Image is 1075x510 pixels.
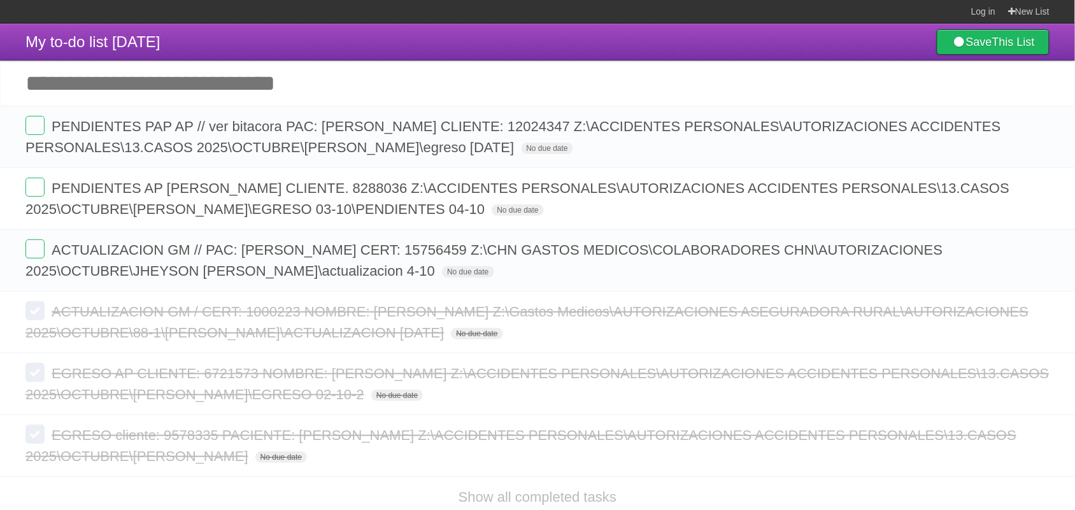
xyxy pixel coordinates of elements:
span: ACTUALIZACION GM / CERT: 1000223 NOMBRE: [PERSON_NAME] Z:\Gastos Medicos\AUTORIZACIONES ASEGURADO... [25,304,1029,341]
span: No due date [522,143,573,154]
span: My to-do list [DATE] [25,33,160,50]
span: EGRESO cliente: 9578335 PACIENTE: [PERSON_NAME] Z:\ACCIDENTES PERSONALES\AUTORIZACIONES ACCIDENTE... [25,427,1016,464]
label: Done [25,301,45,320]
span: ACTUALIZACION GM // PAC: [PERSON_NAME] CERT: 15756459 Z:\CHN GASTOS MEDICOS\COLABORADORES CHN\AUT... [25,242,943,279]
b: This List [992,36,1035,48]
span: PENDIENTES AP [PERSON_NAME] CLIENTE. 8288036 Z:\ACCIDENTES PERSONALES\AUTORIZACIONES ACCIDENTES P... [25,180,1009,217]
span: No due date [442,266,494,278]
span: EGRESO AP CLIENTE: 6721573 NOMBRE: [PERSON_NAME] Z:\ACCIDENTES PERSONALES\AUTORIZACIONES ACCIDENT... [25,365,1050,402]
label: Done [25,363,45,382]
span: PENDIENTES PAP AP // ver bitacora PAC: [PERSON_NAME] CLIENTE: 12024347 Z:\ACCIDENTES PERSONALES\A... [25,118,1001,155]
a: Show all completed tasks [459,489,616,505]
label: Done [25,116,45,135]
label: Done [25,239,45,259]
span: No due date [492,204,543,216]
span: No due date [371,390,423,401]
label: Done [25,178,45,197]
a: SaveThis List [937,29,1050,55]
span: No due date [451,328,502,339]
span: No due date [255,451,307,463]
label: Done [25,425,45,444]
